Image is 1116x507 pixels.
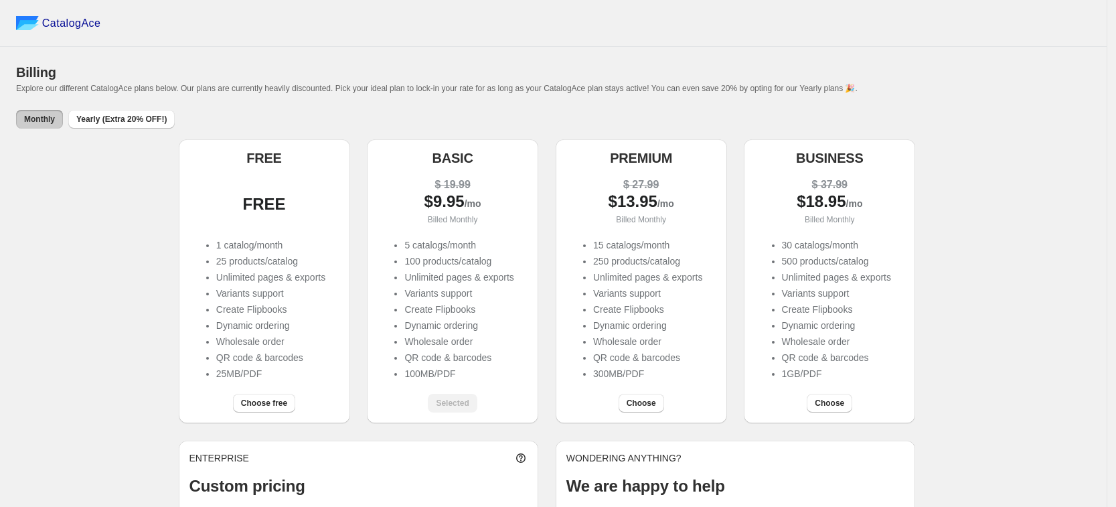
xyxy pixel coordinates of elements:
[782,351,891,364] li: QR code & barcodes
[619,394,664,413] button: Choose
[593,335,702,348] li: Wholesale order
[68,110,175,129] button: Yearly (Extra 20% OFF!)
[627,398,656,409] span: Choose
[754,213,904,226] p: Billed Monthly
[657,198,674,209] span: /mo
[404,287,513,300] li: Variants support
[593,287,702,300] li: Variants support
[782,238,891,252] li: 30 catalogs/month
[593,351,702,364] li: QR code & barcodes
[782,287,891,300] li: Variants support
[782,319,891,332] li: Dynamic ordering
[566,178,716,192] div: $ 27.99
[189,476,528,497] p: Custom pricing
[241,398,287,409] span: Choose free
[593,367,702,380] li: 300MB/PDF
[216,351,325,364] li: QR code & barcodes
[566,476,905,497] p: We are happy to help
[24,114,55,125] span: Monthly
[16,16,39,30] img: catalog ace
[796,150,864,166] h5: BUSINESS
[566,451,905,465] p: WONDERING ANYTHING?
[216,335,325,348] li: Wholesale order
[16,110,63,129] button: Monthly
[378,195,528,210] div: $ 9.95
[216,238,325,252] li: 1 catalog/month
[566,195,716,210] div: $ 13.95
[378,178,528,192] div: $ 19.99
[815,398,844,409] span: Choose
[216,271,325,284] li: Unlimited pages & exports
[782,335,891,348] li: Wholesale order
[233,394,295,413] button: Choose free
[782,271,891,284] li: Unlimited pages & exports
[593,271,702,284] li: Unlimited pages & exports
[189,451,249,465] p: ENTERPRISE
[216,319,325,332] li: Dynamic ordering
[593,303,702,316] li: Create Flipbooks
[189,198,339,211] div: FREE
[807,394,852,413] button: Choose
[16,84,858,93] span: Explore our different CatalogAce plans below. Our plans are currently heavily discounted. Pick yo...
[566,213,716,226] p: Billed Monthly
[216,287,325,300] li: Variants support
[404,335,513,348] li: Wholesale order
[42,17,101,30] span: CatalogAce
[16,65,56,80] span: Billing
[593,238,702,252] li: 15 catalogs/month
[404,238,513,252] li: 5 catalogs/month
[593,319,702,332] li: Dynamic ordering
[216,367,325,380] li: 25MB/PDF
[404,351,513,364] li: QR code & barcodes
[216,303,325,316] li: Create Flipbooks
[610,150,672,166] h5: PREMIUM
[754,178,904,192] div: $ 37.99
[782,255,891,268] li: 500 products/catalog
[404,255,513,268] li: 100 products/catalog
[432,150,473,166] h5: BASIC
[404,367,513,380] li: 100MB/PDF
[782,303,891,316] li: Create Flipbooks
[378,213,528,226] p: Billed Monthly
[404,303,513,316] li: Create Flipbooks
[246,150,282,166] h5: FREE
[76,114,167,125] span: Yearly (Extra 20% OFF!)
[846,198,863,209] span: /mo
[216,255,325,268] li: 25 products/catalog
[593,255,702,268] li: 250 products/catalog
[404,319,513,332] li: Dynamic ordering
[465,198,481,209] span: /mo
[404,271,513,284] li: Unlimited pages & exports
[754,195,904,210] div: $ 18.95
[782,367,891,380] li: 1GB/PDF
